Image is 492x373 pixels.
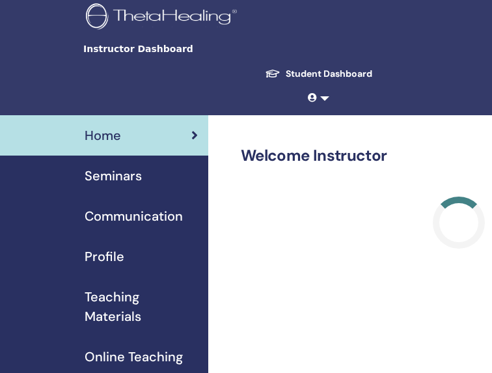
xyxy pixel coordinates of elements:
[83,42,279,56] span: Instructor Dashboard
[85,287,198,326] span: Teaching Materials
[85,166,142,186] span: Seminars
[85,126,121,145] span: Home
[85,206,183,226] span: Communication
[85,347,183,366] span: Online Teaching
[254,62,383,86] a: Student Dashboard
[86,3,241,33] img: logo.png
[265,68,280,79] img: graduation-cap-white.svg
[327,36,422,62] button: Toggle navigation
[85,247,124,266] span: Profile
